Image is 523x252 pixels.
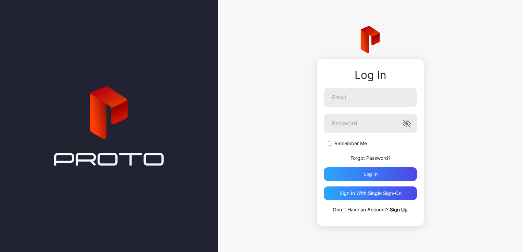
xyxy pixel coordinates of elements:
div: Log In [324,69,417,81]
button: Password [403,120,411,128]
button: Log in [324,167,417,181]
label: Remember Me [334,140,367,147]
button: Sign in With Single Sign-On [324,186,417,200]
div: Log in [363,171,378,177]
input: Password [324,114,417,133]
a: Sign Up [390,207,408,212]
a: Forgot Password? [350,155,391,161]
p: Don`t Have an Account? [324,206,417,214]
div: Sign in With Single Sign-On [340,191,401,196]
input: Email [324,88,417,107]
